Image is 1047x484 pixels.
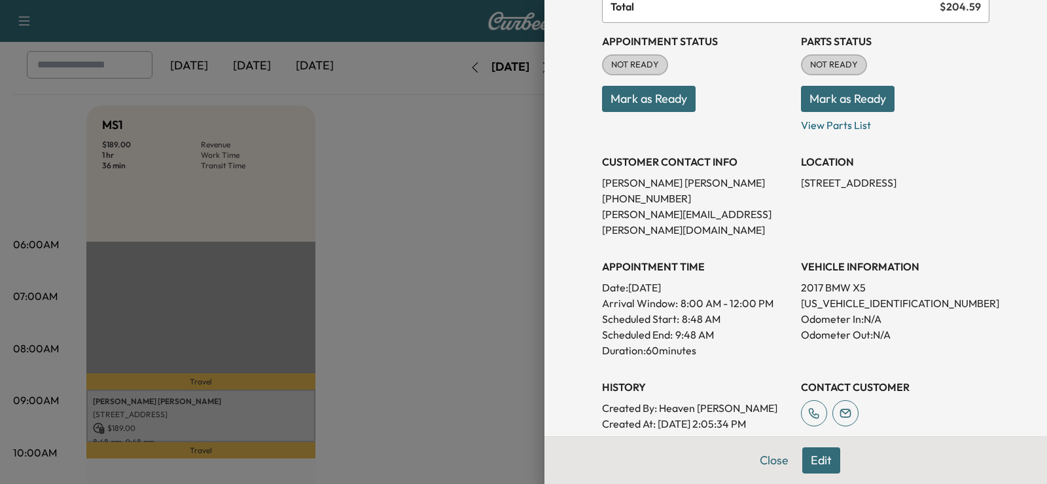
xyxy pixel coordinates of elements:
span: 8:00 AM - 12:00 PM [681,295,773,311]
p: Scheduled End: [602,327,673,343]
button: Mark as Ready [801,86,895,112]
p: Odometer In: N/A [801,311,989,327]
h3: CUSTOMER CONTACT INFO [602,154,790,170]
h3: Parts Status [801,33,989,49]
p: [US_VEHICLE_IDENTIFICATION_NUMBER] [801,295,989,311]
p: Date: [DATE] [602,280,790,295]
p: Created At : [DATE] 2:05:34 PM [602,416,790,432]
button: Mark as Ready [602,86,696,112]
p: 9:48 AM [675,327,714,343]
p: [STREET_ADDRESS] [801,175,989,191]
p: View Parts List [801,112,989,133]
p: [PERSON_NAME][EMAIL_ADDRESS][PERSON_NAME][DOMAIN_NAME] [602,206,790,238]
p: Scheduled Start: [602,311,679,327]
p: Created By : Heaven [PERSON_NAME] [602,400,790,416]
p: 8:48 AM [682,311,720,327]
p: [PHONE_NUMBER] [602,191,790,206]
h3: VEHICLE INFORMATION [801,259,989,274]
h3: APPOINTMENT TIME [602,259,790,274]
h3: CONTACT CUSTOMER [801,379,989,395]
p: 2017 BMW X5 [801,280,989,295]
h3: Appointment Status [602,33,790,49]
p: [PERSON_NAME] [PERSON_NAME] [602,175,790,191]
p: Arrival Window: [602,295,790,311]
button: Close [751,447,797,474]
p: Duration: 60 minutes [602,343,790,358]
span: NOT READY [603,58,667,71]
span: NOT READY [802,58,866,71]
h3: History [602,379,790,395]
p: Odometer Out: N/A [801,327,989,343]
button: Edit [802,447,840,474]
h3: LOCATION [801,154,989,170]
